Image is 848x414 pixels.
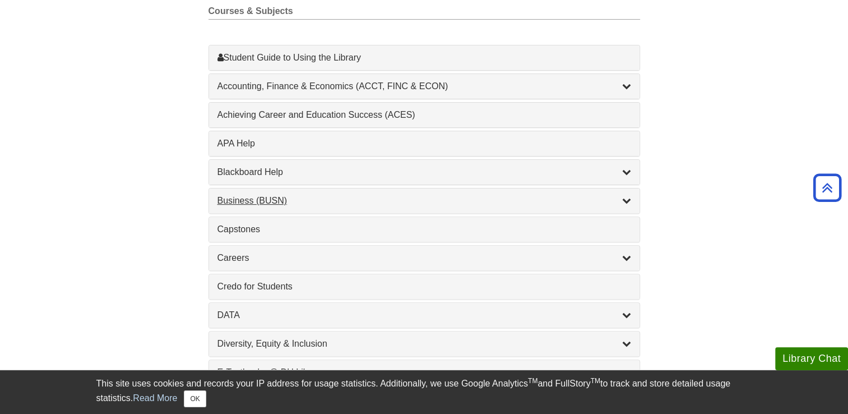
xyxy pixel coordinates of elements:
[217,337,631,351] a: Diversity, Equity & Inclusion
[96,377,752,407] div: This site uses cookies and records your IP address for usage statistics. Additionally, we use Goo...
[217,108,631,122] a: Achieving Career and Education Success (ACES)
[217,80,631,93] a: Accounting, Finance & Economics (ACCT, FINC & ECON)
[217,366,631,379] a: E-Textbooks @ DU Library
[217,223,631,236] a: Capstones
[217,280,631,293] a: Credo for Students
[775,347,848,370] button: Library Chat
[184,390,206,407] button: Close
[217,194,631,208] a: Business (BUSN)
[217,309,631,322] a: DATA
[208,6,640,20] h2: Courses & Subjects
[217,137,631,150] a: APA Help
[217,51,631,65] a: Student Guide to Using the Library
[591,377,600,385] sup: TM
[217,251,631,265] a: Careers
[528,377,537,385] sup: TM
[809,180,845,195] a: Back to Top
[217,165,631,179] a: Blackboard Help
[133,393,177,403] a: Read More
